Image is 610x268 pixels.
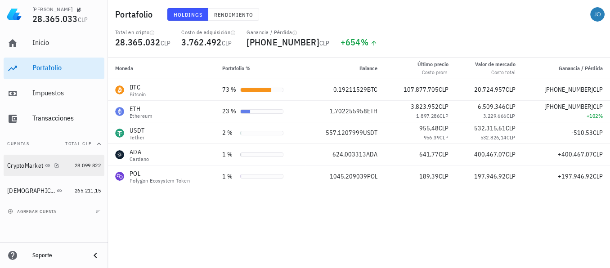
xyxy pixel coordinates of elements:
span: Balance [359,65,377,71]
div: Costo total [475,68,516,76]
a: CryptoMarket 28.099.822 [4,155,104,176]
div: 2 % [222,128,237,138]
span: CLP [439,172,449,180]
span: Total CLP [65,141,92,147]
th: Portafolio %: Sin ordenar. Pulse para ordenar de forma ascendente. [215,58,305,79]
span: 641,77 [419,150,439,158]
div: Soporte [32,252,83,259]
span: CLP [506,150,516,158]
div: +654 [341,38,378,47]
span: CLP [319,39,330,47]
span: 3.823.952 [411,103,439,111]
span: 955,48 [419,124,439,132]
span: USDT [363,129,377,137]
span: Moneda [115,65,133,71]
span: CLP [222,39,232,47]
span: % [361,36,368,48]
a: [DEMOGRAPHIC_DATA] 265.211,15 [4,180,104,201]
button: Holdings [167,8,209,21]
span: 3.762.492 [181,36,221,48]
span: agregar cuenta [9,209,57,214]
span: BTC [367,85,377,94]
div: 23 % [222,107,237,116]
span: CLP [593,103,603,111]
span: CLP [439,103,449,111]
span: 1045,209039 [330,172,367,180]
span: 624,003313 [332,150,366,158]
div: Inicio [32,38,101,47]
span: +197.946,92 [558,172,593,180]
span: CLP [507,134,516,141]
span: CLP [506,85,516,94]
span: 3.229.666 [483,112,507,119]
span: Rendimiento [214,11,253,18]
span: CLP [593,150,603,158]
span: CLP [440,112,449,119]
span: 956,39 [424,134,440,141]
div: avatar [590,7,605,22]
div: Polygon Ecosystem Token [130,178,190,183]
span: POL [367,172,377,180]
div: USDT-icon [115,129,124,138]
span: 557,1207999 [326,129,363,137]
span: % [598,112,603,119]
span: CLP [439,124,449,132]
span: CLP [161,39,171,47]
span: 20.724.957 [474,85,506,94]
h1: Portafolio [115,7,157,22]
div: Total en cripto [115,29,170,36]
span: ADA [366,150,377,158]
span: Ganancia / Pérdida [559,65,603,71]
th: Moneda [108,58,215,79]
span: 400.467,07 [474,150,506,158]
span: -510,53 [571,129,593,137]
span: 197.946,92 [474,172,506,180]
span: CLP [593,172,603,180]
span: +400.467,07 [558,150,593,158]
div: POL [130,169,190,178]
th: Balance: Sin ordenar. Pulse para ordenar de forma ascendente. [305,58,385,79]
a: Impuestos [4,83,104,104]
span: CLP [507,112,516,119]
div: Costo prom. [417,68,449,76]
span: [PHONE_NUMBER] [544,103,593,111]
span: 6.509.346 [478,103,506,111]
span: 1,702255958 [330,107,367,115]
span: CLP [506,172,516,180]
div: ADA-icon [115,150,124,159]
div: ETH [130,104,152,113]
a: Portafolio [4,58,104,79]
a: Transacciones [4,108,104,130]
div: 1 % [222,150,237,159]
div: POL-icon [115,172,124,181]
span: CLP [593,85,603,94]
div: Valor de mercado [475,60,516,68]
div: Ganancia / Pérdida [247,29,329,36]
button: Rendimiento [208,8,259,21]
span: [PHONE_NUMBER] [544,85,593,94]
span: 28.365.033 [32,13,78,25]
div: BTC-icon [115,85,124,94]
span: CLP [439,85,449,94]
div: Costo de adquisición [181,29,236,36]
span: CLP [439,150,449,158]
img: LedgiFi [7,7,22,22]
div: BTC [130,83,146,92]
span: [PHONE_NUMBER] [247,36,319,48]
div: Cardano [130,156,149,162]
span: CLP [506,124,516,132]
span: 0,19211529 [333,85,367,94]
div: ETH-icon [115,107,124,116]
div: Transacciones [32,114,101,122]
div: Bitcoin [130,92,146,97]
div: 73 % [222,85,237,94]
div: ADA [130,147,149,156]
div: Último precio [417,60,449,68]
span: 532.826,14 [480,134,507,141]
span: 265.211,15 [75,187,101,194]
button: agregar cuenta [5,207,61,216]
div: Tether [130,135,144,140]
div: Ethereum [130,113,152,119]
div: 1 % [222,172,237,181]
span: 189,39 [419,172,439,180]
